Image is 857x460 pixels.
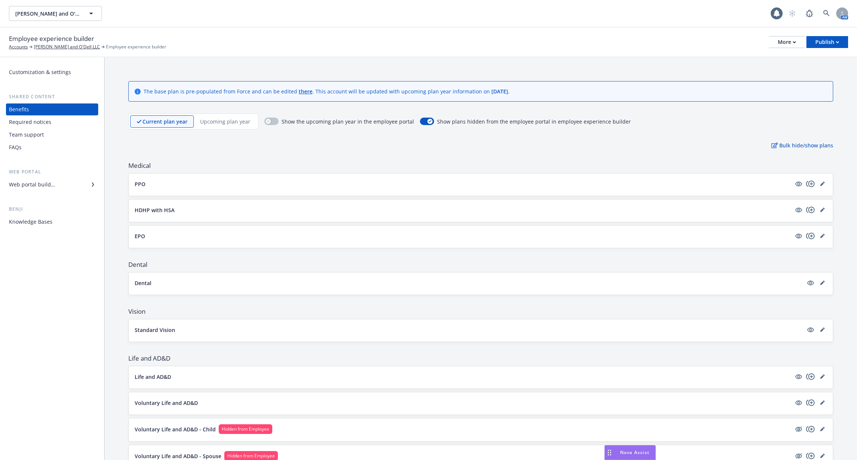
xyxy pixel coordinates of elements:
a: Report a Bug [802,6,817,21]
div: Required notices [9,116,51,128]
button: Voluntary Life and AD&D [135,399,791,407]
p: Voluntary Life and AD&D [135,399,198,407]
p: Voluntary Life and AD&D - Spouse [135,452,221,460]
div: More [778,36,796,48]
p: HDHP with HSA [135,206,174,214]
p: EPO [135,232,145,240]
button: Voluntary Life and AD&D - ChildHidden from Employee [135,424,791,434]
span: Employee experience builder [106,44,166,50]
a: visible [806,325,815,334]
p: PPO [135,180,145,188]
span: Vision [128,307,833,316]
a: visible [794,231,803,240]
a: Start snowing [785,6,800,21]
div: Knowledge Bases [9,216,52,228]
span: Employee experience builder [9,34,94,44]
button: Life and AD&D [135,373,791,381]
span: [PERSON_NAME] and O'Dell LLC [15,10,80,17]
p: Bulk hide/show plans [771,141,833,149]
span: . This account will be updated with upcoming plan year information on [312,88,491,95]
span: [DATE] . [491,88,510,95]
a: editPencil [818,231,827,240]
a: copyPlus [806,372,815,381]
div: FAQs [9,141,22,153]
a: editPencil [818,205,827,214]
a: visible [794,179,803,188]
span: Show plans hidden from the employee portal in employee experience builder [437,118,631,125]
span: Dental [128,260,833,269]
a: editPencil [818,179,827,188]
a: copyPlus [806,425,815,434]
button: Standard Vision [135,326,803,334]
a: copyPlus [806,231,815,240]
div: Team support [9,129,44,141]
p: Life and AD&D [135,373,171,381]
button: HDHP with HSA [135,206,791,214]
button: PPO [135,180,791,188]
a: copyPlus [806,205,815,214]
a: there [299,88,312,95]
a: Customization & settings [6,66,98,78]
a: copyPlus [806,398,815,407]
a: Search [819,6,834,21]
a: editPencil [818,398,827,407]
span: The base plan is pre-populated from Force and can be edited [144,88,299,95]
div: Benji [6,205,98,213]
div: Publish [815,36,839,48]
button: Nova Assist [604,445,656,460]
p: Current plan year [142,118,187,125]
a: Knowledge Bases [6,216,98,228]
button: EPO [135,232,791,240]
a: hidden [794,425,803,434]
p: Voluntary Life and AD&D - Child [135,425,216,433]
div: Shared content [6,93,98,100]
span: Hidden from Employee [222,426,269,432]
button: Dental [135,279,803,287]
div: Customization & settings [9,66,71,78]
span: Hidden from Employee [227,453,275,459]
a: copyPlus [806,179,815,188]
p: Upcoming plan year [200,118,250,125]
a: FAQs [6,141,98,153]
span: Show the upcoming plan year in the employee portal [282,118,414,125]
button: [PERSON_NAME] and O'Dell LLC [9,6,102,21]
a: editPencil [818,325,827,334]
div: Drag to move [605,445,614,460]
span: Life and AD&D [128,354,833,363]
button: Publish [806,36,848,48]
a: Benefits [6,103,98,115]
a: Required notices [6,116,98,128]
a: visible [806,278,815,287]
div: Benefits [9,103,29,115]
span: Medical [128,161,833,170]
a: editPencil [818,278,827,287]
a: visible [794,372,803,381]
div: Web portal [6,168,98,176]
a: [PERSON_NAME] and O'Dell LLC [34,44,100,50]
a: Web portal builder [6,179,98,191]
p: Dental [135,279,151,287]
a: Team support [6,129,98,141]
a: visible [794,205,803,214]
a: editPencil [818,372,827,381]
p: Standard Vision [135,326,175,334]
span: Nova Assist [620,449,649,456]
a: editPencil [818,425,827,434]
a: visible [794,398,803,407]
a: Accounts [9,44,28,50]
div: Web portal builder [9,179,55,191]
button: More [769,36,805,48]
